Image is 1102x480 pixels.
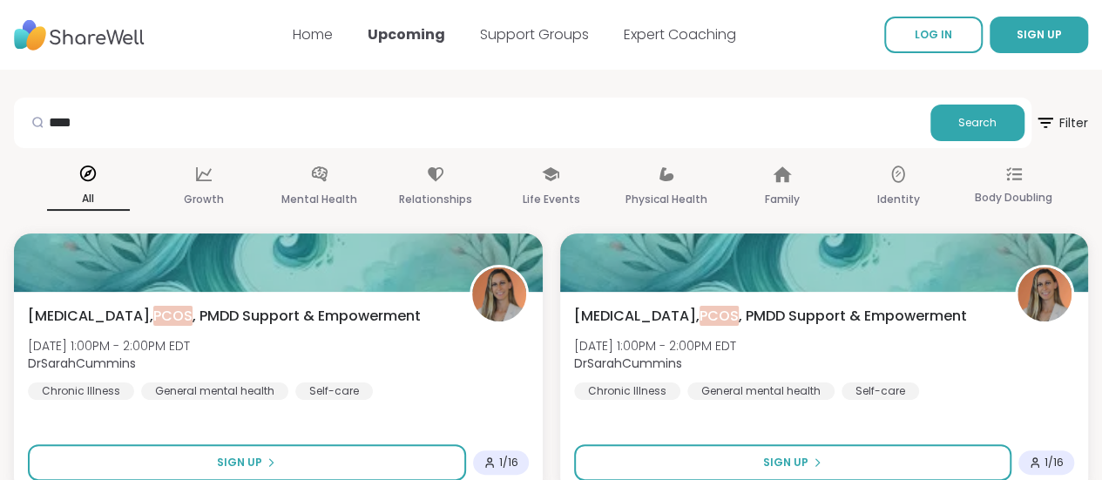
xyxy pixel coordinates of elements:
a: Home [293,24,333,44]
button: Search [930,105,1024,141]
b: DrSarahCummins [28,355,136,372]
b: DrSarahCummins [574,355,682,372]
p: Body Doubling [975,187,1052,208]
p: Family [765,189,800,210]
span: Sign Up [763,455,808,470]
div: Chronic Illness [574,382,680,400]
span: Sign Up [217,455,262,470]
div: General mental health [687,382,835,400]
span: PCOS [153,306,193,326]
span: SIGN UP [1017,27,1062,42]
a: Upcoming [368,24,445,44]
img: ShareWell Nav Logo [14,11,145,59]
span: [MEDICAL_DATA], , PMDD Support & Empowerment [574,306,967,327]
p: Mental Health [281,189,357,210]
span: PCOS [700,306,739,326]
span: Filter [1035,102,1088,144]
span: [MEDICAL_DATA], , PMDD Support & Empowerment [28,306,421,327]
img: DrSarahCummins [1017,267,1072,321]
span: 1 / 16 [1045,456,1064,470]
div: General mental health [141,382,288,400]
a: LOG IN [884,17,983,53]
button: Filter [1035,98,1088,148]
span: LOG IN [915,27,952,42]
div: Self-care [842,382,919,400]
a: Support Groups [480,24,589,44]
p: Identity [876,189,919,210]
img: DrSarahCummins [472,267,526,321]
p: Life Events [522,189,579,210]
p: All [47,188,130,211]
span: 1 / 16 [499,456,518,470]
p: Relationships [399,189,472,210]
p: Growth [184,189,224,210]
span: [DATE] 1:00PM - 2:00PM EDT [28,337,190,355]
span: [DATE] 1:00PM - 2:00PM EDT [574,337,736,355]
div: Self-care [295,382,373,400]
p: Physical Health [625,189,707,210]
a: Expert Coaching [624,24,736,44]
div: Chronic Illness [28,382,134,400]
button: SIGN UP [990,17,1088,53]
span: Search [958,115,997,131]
